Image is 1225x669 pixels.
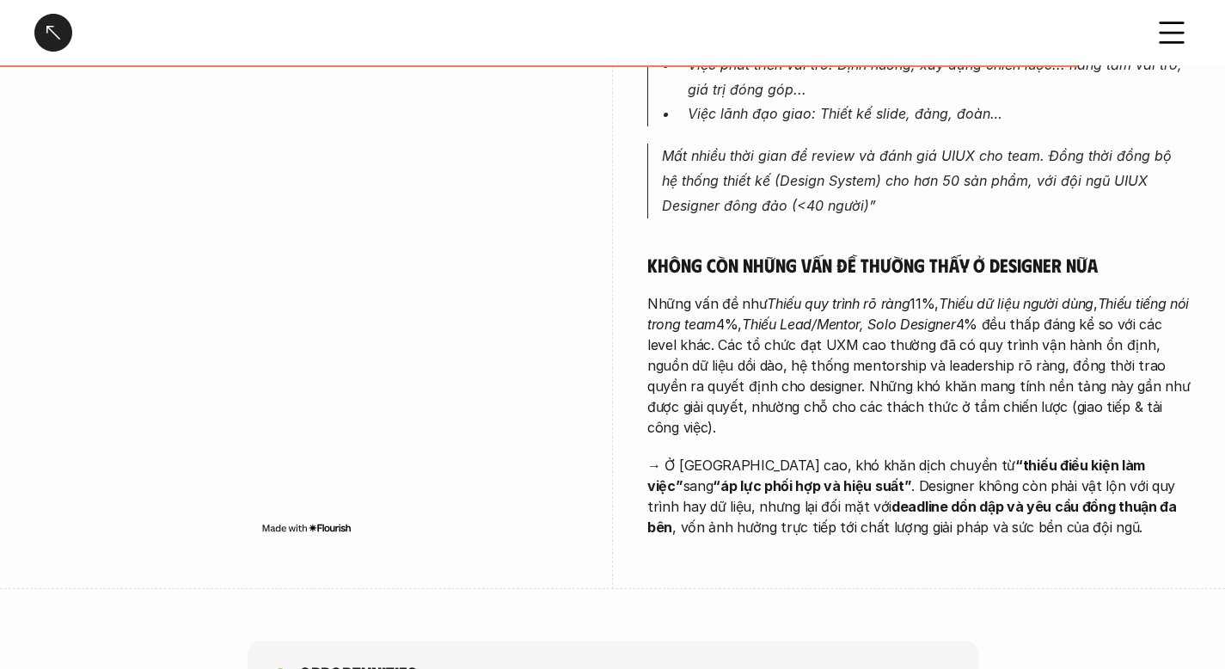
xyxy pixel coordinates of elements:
strong: deadline dồn dập và yêu cầu đồng thuận đa bên [647,498,1179,536]
strong: “áp lực phối hợp và hiệu suất” [713,477,911,494]
h5: Không còn những vấn đề thường thấy ở Designer nữa [647,253,1191,277]
img: Made with Flourish [261,521,352,535]
iframe: Interactive or visual content [34,2,578,518]
em: Việc lãnh đạo giao: Thiết kế slide, đảng, đoàn… [688,105,1002,122]
em: Thiếu dữ liệu người dùng [939,295,1093,312]
em: Thiếu quy trình rõ ràng [767,295,910,312]
p: Những vấn đề như 11%, , 4%, 4% đều thấp đáng kể so với các level khác. Các tổ chức đạt UXM cao th... [647,293,1191,438]
em: Mất nhiều thời gian để review và đánh giá UIUX cho team. Đồng thời đồng bộ hệ thống thiết kế (Des... [662,147,1176,214]
em: Thiếu Lead/Mentor, Solo Designer [742,316,955,333]
p: → Ở [GEOGRAPHIC_DATA] cao, khó khăn dịch chuyển từ sang . Designer không còn phải vật lộn với quy... [647,455,1191,537]
em: Việc phát triển vai trò: Định hướng, xây dựng chiến lược... nâng tầm vai trò, giá trị đóng góp... [688,56,1186,98]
